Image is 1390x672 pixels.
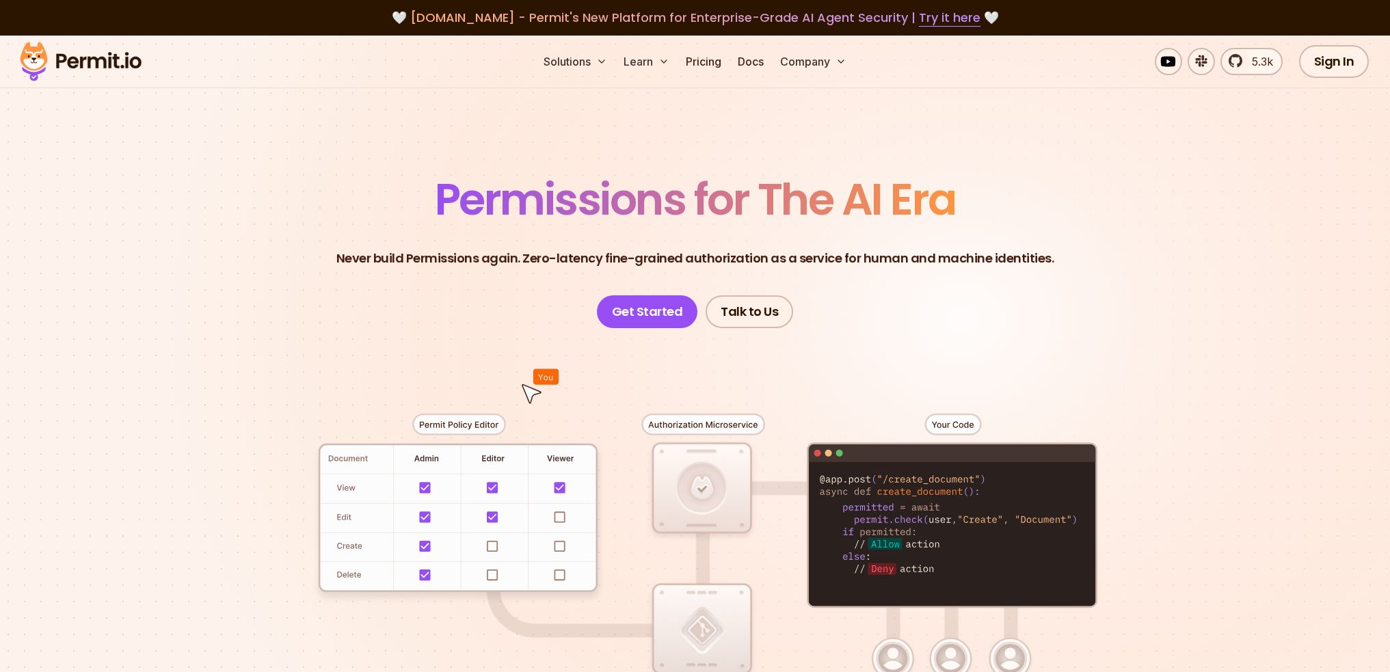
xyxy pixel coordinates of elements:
[1220,48,1283,75] a: 5.3k
[336,249,1054,268] p: Never build Permissions again. Zero-latency fine-grained authorization as a service for human and...
[680,48,727,75] a: Pricing
[1299,45,1369,78] a: Sign In
[33,8,1357,27] div: 🤍 🤍
[597,295,698,328] a: Get Started
[1244,53,1273,70] span: 5.3k
[618,48,675,75] button: Learn
[538,48,613,75] button: Solutions
[14,38,148,85] img: Permit logo
[410,9,980,26] span: [DOMAIN_NAME] - Permit's New Platform for Enterprise-Grade AI Agent Security |
[706,295,793,328] a: Talk to Us
[435,169,956,230] span: Permissions for The AI Era
[919,9,980,27] a: Try it here
[775,48,852,75] button: Company
[732,48,769,75] a: Docs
